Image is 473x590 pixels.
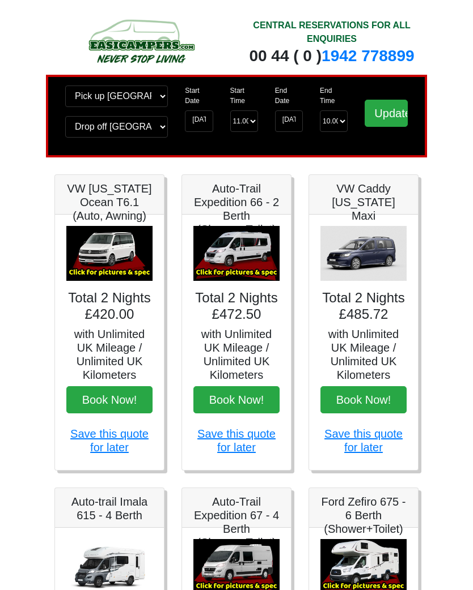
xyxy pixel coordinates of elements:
h5: with Unlimited UK Mileage / Unlimited UK Kilometers [66,327,153,382]
h5: VW Caddy [US_STATE] Maxi [320,182,407,223]
img: VW California Ocean T6.1 (Auto, Awning) [66,226,153,281]
a: Save this quote for later [70,427,149,454]
h5: with Unlimited UK Mileage / Unlimited UK Kilometers [320,327,407,382]
label: End Time [320,85,348,106]
img: Auto-Trail Expedition 66 - 2 Berth (Shower+Toilet) [193,226,280,281]
input: Update [365,100,408,127]
button: Book Now! [320,386,407,413]
h4: Total 2 Nights £472.50 [193,290,280,323]
input: Return Date [275,110,303,132]
h4: Total 2 Nights £420.00 [66,290,153,323]
h5: VW [US_STATE] Ocean T6.1 (Auto, Awning) [66,182,153,223]
div: 00 44 ( 0 ) [245,46,419,66]
h5: with Unlimited UK Mileage / Unlimited UK Kilometers [193,327,280,382]
h5: Auto-trail Imala 615 - 4 Berth [66,495,153,522]
div: CENTRAL RESERVATIONS FOR ALL ENQUIRIES [245,19,419,46]
h4: Total 2 Nights £485.72 [320,290,407,323]
img: VW Caddy California Maxi [320,226,407,281]
a: 1942 778899 [322,47,415,65]
h5: Auto-Trail Expedition 67 - 4 Berth (Shower+Toilet) [193,495,280,549]
a: Save this quote for later [197,427,276,454]
img: campers-checkout-logo.png [54,16,228,66]
button: Book Now! [193,386,280,413]
a: Save this quote for later [324,427,403,454]
h5: Auto-Trail Expedition 66 - 2 Berth (Shower+Toilet) [193,182,280,236]
label: Start Date [185,85,213,106]
h5: Ford Zefiro 675 - 6 Berth (Shower+Toilet) [320,495,407,536]
button: Book Now! [66,386,153,413]
input: Start Date [185,110,213,132]
label: Start Time [230,85,258,106]
label: End Date [275,85,303,106]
